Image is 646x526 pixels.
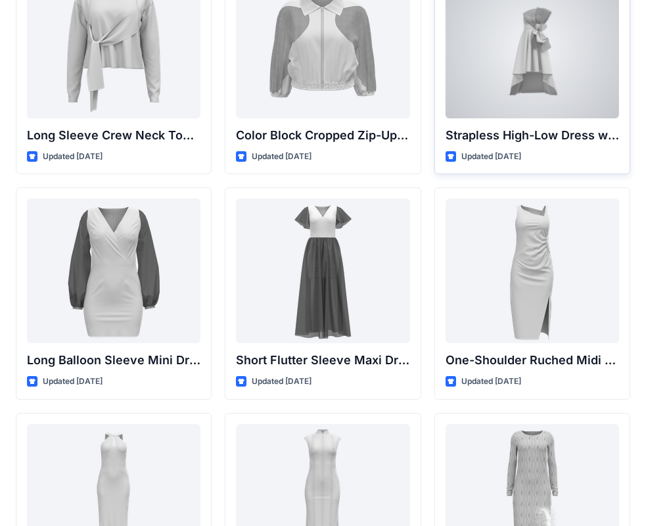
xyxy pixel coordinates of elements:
[27,126,200,145] p: Long Sleeve Crew Neck Top with Asymmetrical Tie Detail
[236,199,409,343] a: Short Flutter Sleeve Maxi Dress with Contrast Bodice and Sheer Overlay
[446,126,619,145] p: Strapless High-Low Dress with Side Bow Detail
[446,351,619,370] p: One-Shoulder Ruched Midi Dress with Slit
[461,375,521,389] p: Updated [DATE]
[27,199,200,343] a: Long Balloon Sleeve Mini Dress with Wrap Bodice
[27,351,200,370] p: Long Balloon Sleeve Mini Dress with Wrap Bodice
[461,150,521,164] p: Updated [DATE]
[236,126,409,145] p: Color Block Cropped Zip-Up Jacket with Sheer Sleeves
[236,351,409,370] p: Short Flutter Sleeve Maxi Dress with Contrast [PERSON_NAME] and [PERSON_NAME]
[446,199,619,343] a: One-Shoulder Ruched Midi Dress with Slit
[252,150,311,164] p: Updated [DATE]
[43,375,103,389] p: Updated [DATE]
[43,150,103,164] p: Updated [DATE]
[252,375,311,389] p: Updated [DATE]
